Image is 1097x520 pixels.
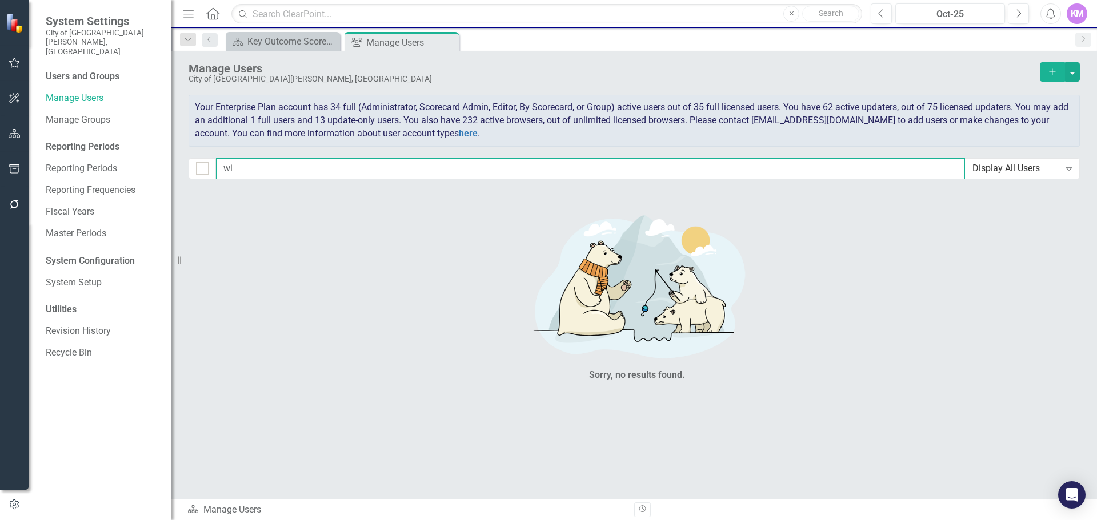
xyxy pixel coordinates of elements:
[899,7,1001,21] div: Oct-25
[46,184,160,197] a: Reporting Frequencies
[466,204,808,366] img: No results found
[46,227,160,240] a: Master Periods
[46,303,160,316] div: Utilities
[895,3,1005,24] button: Oct-25
[1067,3,1087,24] button: KM
[972,162,1060,175] div: Display All Users
[46,255,160,268] div: System Configuration
[187,503,626,517] div: Manage Users
[366,35,456,50] div: Manage Users
[46,70,160,83] div: Users and Groups
[6,13,26,33] img: ClearPoint Strategy
[46,276,160,289] a: System Setup
[216,158,965,179] input: Filter Users...
[46,325,160,338] a: Revision History
[189,62,1034,75] div: Manage Users
[46,140,160,154] div: Reporting Periods
[229,34,337,49] a: Key Outcome Scorecard
[46,14,160,28] span: System Settings
[459,128,478,139] a: here
[589,369,685,382] div: Sorry, no results found.
[46,114,160,127] a: Manage Groups
[1058,481,1086,509] div: Open Intercom Messenger
[46,162,160,175] a: Reporting Periods
[802,6,859,22] button: Search
[231,4,862,24] input: Search ClearPoint...
[46,28,160,56] small: City of [GEOGRAPHIC_DATA][PERSON_NAME], [GEOGRAPHIC_DATA]
[819,9,843,18] span: Search
[195,102,1068,139] span: Your Enterprise Plan account has 34 full (Administrator, Scorecard Admin, Editor, By Scorecard, o...
[247,34,337,49] div: Key Outcome Scorecard
[46,205,160,219] a: Fiscal Years
[46,346,160,360] a: Recycle Bin
[46,92,160,105] a: Manage Users
[189,75,1034,83] div: City of [GEOGRAPHIC_DATA][PERSON_NAME], [GEOGRAPHIC_DATA]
